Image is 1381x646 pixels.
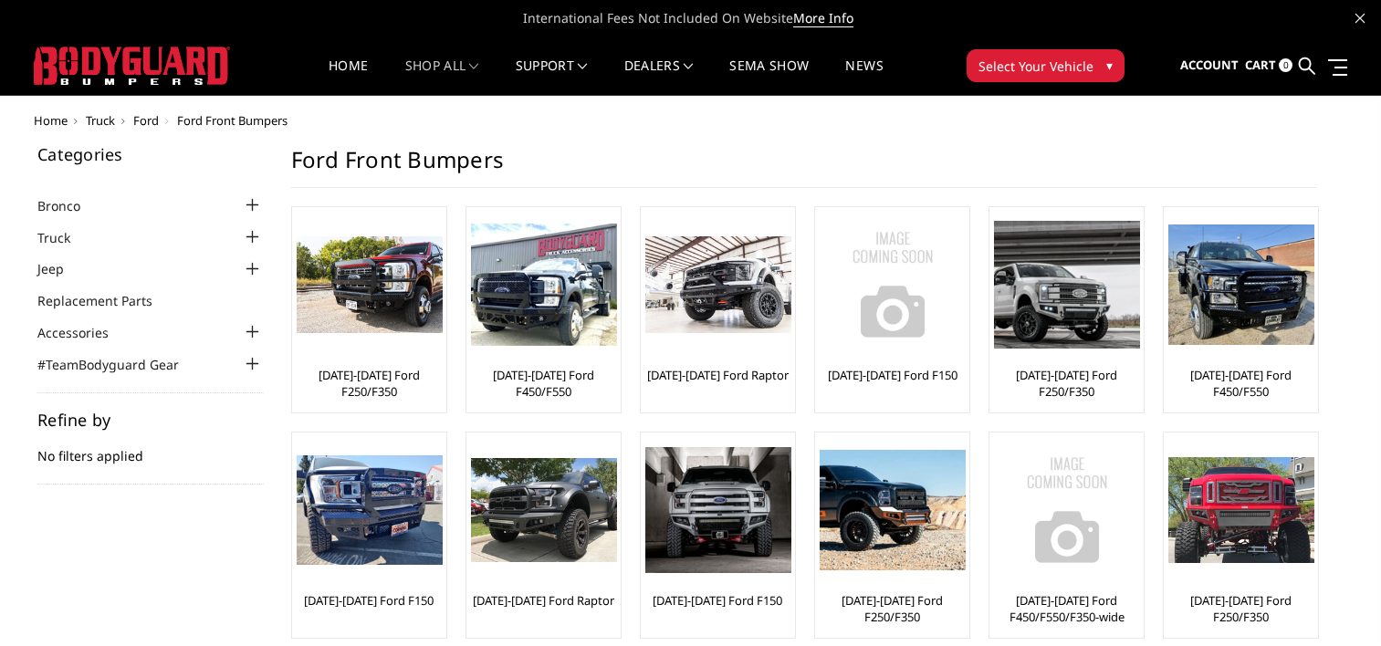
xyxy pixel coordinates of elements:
[820,212,966,358] img: No Image
[37,228,93,247] a: Truck
[37,146,264,162] h5: Categories
[471,367,616,400] a: [DATE]-[DATE] Ford F450/F550
[37,323,131,342] a: Accessories
[978,57,1093,76] span: Select Your Vehicle
[994,367,1139,400] a: [DATE]-[DATE] Ford F250/F350
[994,437,1140,583] img: No Image
[37,259,87,278] a: Jeep
[1245,41,1292,90] a: Cart 0
[473,592,614,609] a: [DATE]-[DATE] Ford Raptor
[820,212,965,358] a: No Image
[793,9,853,27] a: More Info
[37,355,202,374] a: #TeamBodyguard Gear
[177,112,288,129] span: Ford Front Bumpers
[624,59,694,95] a: Dealers
[828,367,957,383] a: [DATE]-[DATE] Ford F150
[1245,57,1276,73] span: Cart
[1168,592,1313,625] a: [DATE]-[DATE] Ford F250/F350
[86,112,115,129] a: Truck
[994,437,1139,583] a: No Image
[34,112,68,129] a: Home
[1180,57,1239,73] span: Account
[329,59,368,95] a: Home
[304,592,434,609] a: [DATE]-[DATE] Ford F150
[37,412,264,428] h5: Refine by
[297,367,442,400] a: [DATE]-[DATE] Ford F250/F350
[967,49,1125,82] button: Select Your Vehicle
[1180,41,1239,90] a: Account
[1168,367,1313,400] a: [DATE]-[DATE] Ford F450/F550
[647,367,789,383] a: [DATE]-[DATE] Ford Raptor
[1279,58,1292,72] span: 0
[34,47,230,85] img: BODYGUARD BUMPERS
[845,59,883,95] a: News
[37,196,103,215] a: Bronco
[1106,56,1113,75] span: ▾
[37,412,264,484] div: No filters applied
[516,59,588,95] a: Support
[133,112,159,129] a: Ford
[994,592,1139,625] a: [DATE]-[DATE] Ford F450/F550/F350-wide
[653,592,782,609] a: [DATE]-[DATE] Ford F150
[291,146,1317,188] h1: Ford Front Bumpers
[729,59,809,95] a: SEMA Show
[37,291,175,310] a: Replacement Parts
[405,59,479,95] a: shop all
[820,592,965,625] a: [DATE]-[DATE] Ford F250/F350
